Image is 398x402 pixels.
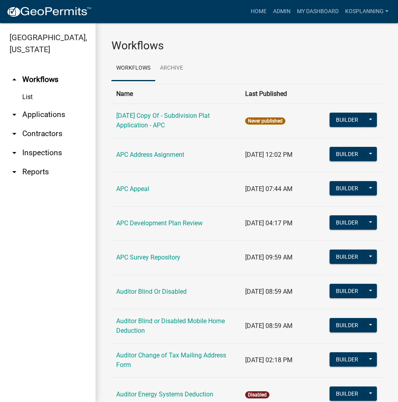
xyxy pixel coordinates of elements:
[330,318,365,332] button: Builder
[245,185,293,193] span: [DATE] 07:44 AM
[111,84,240,103] th: Name
[111,39,382,53] h3: Workflows
[10,75,19,84] i: arrow_drop_up
[116,219,203,227] a: APC Development Plan Review
[10,129,19,139] i: arrow_drop_down
[330,113,365,127] button: Builder
[330,284,365,298] button: Builder
[330,250,365,264] button: Builder
[248,4,270,19] a: Home
[330,386,365,401] button: Builder
[245,356,293,364] span: [DATE] 02:18 PM
[111,56,155,81] a: Workflows
[294,4,342,19] a: My Dashboard
[245,322,293,330] span: [DATE] 08:59 AM
[330,181,365,195] button: Builder
[10,110,19,119] i: arrow_drop_down
[116,151,184,158] a: APC Address Asignment
[245,288,293,295] span: [DATE] 08:59 AM
[245,254,293,261] span: [DATE] 09:59 AM
[155,56,188,81] a: Archive
[245,117,285,125] span: Never published
[116,288,187,295] a: Auditor Blind Or Disabled
[330,352,365,367] button: Builder
[10,167,19,177] i: arrow_drop_down
[330,147,365,161] button: Builder
[270,4,294,19] a: Admin
[116,351,226,369] a: Auditor Change of Tax Mailing Address Form
[116,112,210,129] a: [DATE] Copy Of - Subdivision Plat Application - APC
[240,84,324,103] th: Last Published
[245,151,293,158] span: [DATE] 12:02 PM
[245,391,269,398] span: Disabled
[245,219,293,227] span: [DATE] 04:17 PM
[116,254,180,261] a: APC Survey Repository
[10,148,19,158] i: arrow_drop_down
[116,390,213,398] a: Auditor Energy Systems Deduction
[342,4,392,19] a: kosplanning
[116,185,149,193] a: APC Appeal
[330,215,365,230] button: Builder
[116,317,225,334] a: Auditor Blind or Disabled Mobile Home Deduction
